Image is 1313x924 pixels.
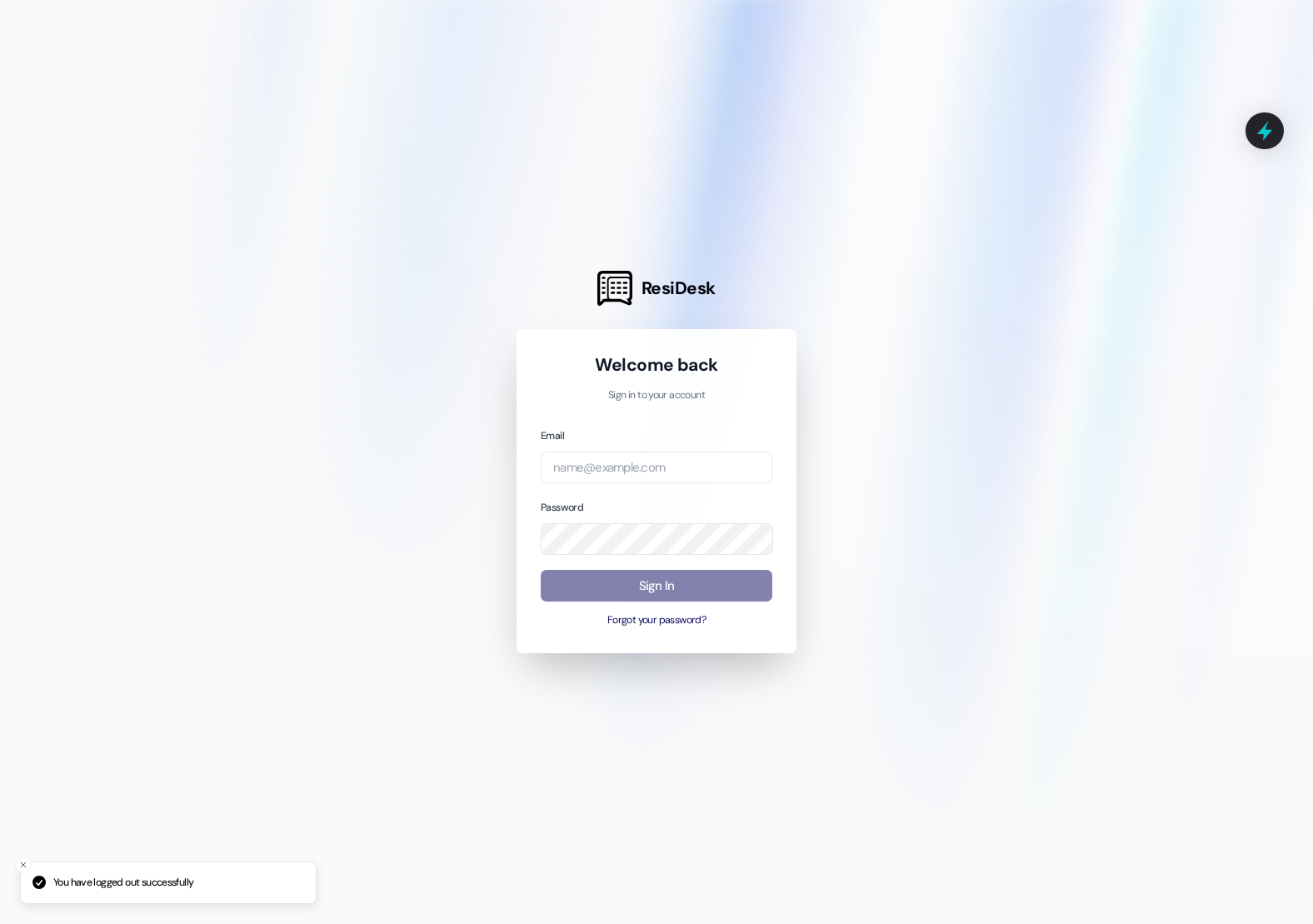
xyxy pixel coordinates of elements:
[597,271,632,306] img: ResiDesk Logo
[541,501,583,514] label: Password
[541,388,772,403] p: Sign in to your account
[15,857,32,873] button: Close toast
[53,876,193,891] p: You have logged out successfully
[541,570,772,602] button: Sign In
[541,353,772,377] h1: Welcome back
[642,277,716,300] span: ResiDesk
[541,452,772,484] input: name@example.com
[541,429,564,442] label: Email
[541,613,772,628] button: Forgot your password?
